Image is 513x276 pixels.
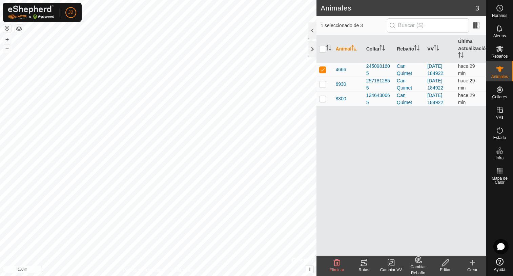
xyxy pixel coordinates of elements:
div: Can Quimet [397,77,422,92]
th: Última Actualización [455,35,486,63]
th: Rebaño [394,35,425,63]
a: [DATE] 184922 [427,93,443,105]
div: Editar [432,267,459,273]
div: 1346430665 [366,92,391,106]
button: – [3,44,11,53]
a: Contáctenos [170,267,193,273]
p-sorticon: Activar para ordenar [434,46,439,52]
p-sorticon: Activar para ordenar [351,46,357,52]
span: Collares [492,95,507,99]
div: Crear [459,267,486,273]
span: Ayuda [494,268,506,272]
th: VV [425,35,455,63]
span: VVs [496,115,503,119]
div: Cambiar Rebaño [405,264,432,276]
img: Logo Gallagher [8,5,54,19]
span: Mapa de Calor [488,176,511,184]
div: 2571812855 [366,77,391,92]
span: Estado [493,136,506,140]
button: Restablecer Mapa [3,24,11,33]
span: i [309,266,310,272]
a: Política de Privacidad [123,267,162,273]
span: Alertas [493,34,506,38]
p-sorticon: Activar para ordenar [326,46,331,52]
span: Horarios [492,14,507,18]
span: 1 seleccionado de 3 [321,22,387,29]
span: 6930 [335,81,346,88]
span: Rebaños [491,54,508,58]
th: Collar [364,35,394,63]
a: [DATE] 184922 [427,78,443,91]
span: 22 ago 2025, 7:31 [458,93,475,105]
span: J2 [68,9,74,16]
p-sorticon: Activar para ordenar [379,46,385,52]
span: 22 ago 2025, 7:31 [458,63,475,76]
div: Rutas [350,267,377,273]
span: 8300 [335,95,346,102]
a: [DATE] 184922 [427,63,443,76]
button: Capas del Mapa [15,25,23,33]
input: Buscar (S) [387,18,469,33]
span: 22 ago 2025, 7:31 [458,78,475,91]
p-sorticon: Activar para ordenar [458,53,464,59]
button: i [306,265,313,273]
span: 3 [475,3,479,13]
span: Eliminar [329,268,344,272]
th: Animal [333,35,363,63]
span: 4666 [335,66,346,73]
a: Ayuda [486,255,513,274]
span: Animales [491,75,508,79]
p-sorticon: Activar para ordenar [414,46,419,52]
h2: Animales [321,4,475,12]
button: + [3,36,11,44]
div: Cambiar VV [377,267,405,273]
span: Infra [495,156,504,160]
div: Can Quimet [397,92,422,106]
div: 2450981605 [366,63,391,77]
div: Can Quimet [397,63,422,77]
